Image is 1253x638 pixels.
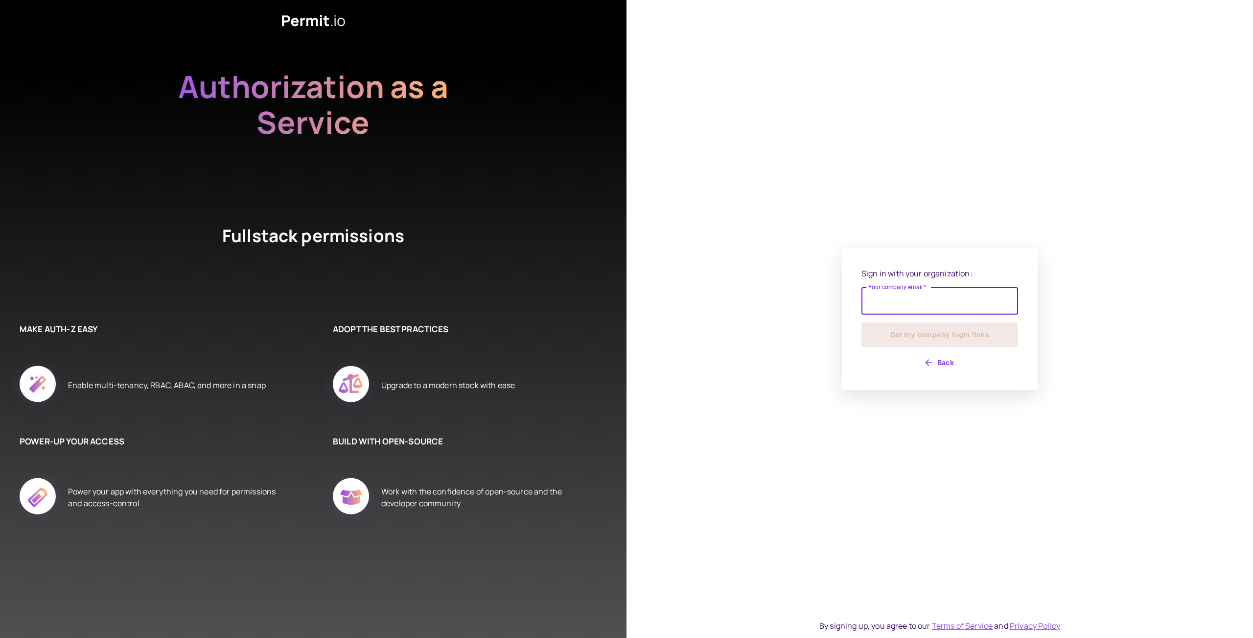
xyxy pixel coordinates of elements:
[333,323,597,336] h6: ADOPT THE BEST PRACTICES
[333,435,597,448] h6: BUILD WITH OPEN-SOURCE
[1010,620,1060,631] a: Privacy Policy
[861,268,1018,279] p: Sign in with your organization:
[147,69,480,176] h2: Authorization as a Service
[381,355,515,416] div: Upgrade to a modern stack with ease
[819,620,1060,632] div: By signing up, you agree to our and
[68,467,284,528] div: Power your app with everything you need for permissions and access-control
[381,467,597,528] div: Work with the confidence of open-source and the developer community
[68,355,266,416] div: Enable multi-tenancy, RBAC, ABAC, and more in a snap
[932,620,993,631] a: Terms of Service
[861,322,1018,347] button: Get my company login links
[20,435,284,448] h6: POWER-UP YOUR ACCESS
[186,224,441,284] h4: Fullstack permissions
[861,355,1018,370] button: Back
[868,283,927,291] label: Your company email
[20,323,284,336] h6: MAKE AUTH-Z EASY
